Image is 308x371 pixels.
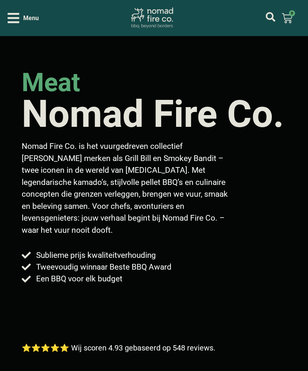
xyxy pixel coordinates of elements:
[289,10,295,16] span: 0
[34,249,156,261] span: Sublieme prijs kwaliteitverhouding
[131,8,173,28] img: Nomad Fire Co
[22,95,284,133] h1: Nomad Fire Co.
[34,273,122,285] span: Een BBQ voor elk budget
[266,12,275,22] a: mijn account
[34,261,171,273] span: Tweevoudig winnaar Beste BBQ Award
[22,342,215,354] p: ⭐⭐⭐⭐⭐ Wij scoren 4.93 gebaseerd op 548 reviews.
[22,70,80,95] h2: meat
[22,141,233,236] p: Nomad Fire Co. is het vuurgedreven collectief [PERSON_NAME] merken als Grill Bill en Smokey Bandi...
[23,14,39,23] span: Menu
[273,8,302,28] a: 0
[8,11,39,25] div: Open/Close Menu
